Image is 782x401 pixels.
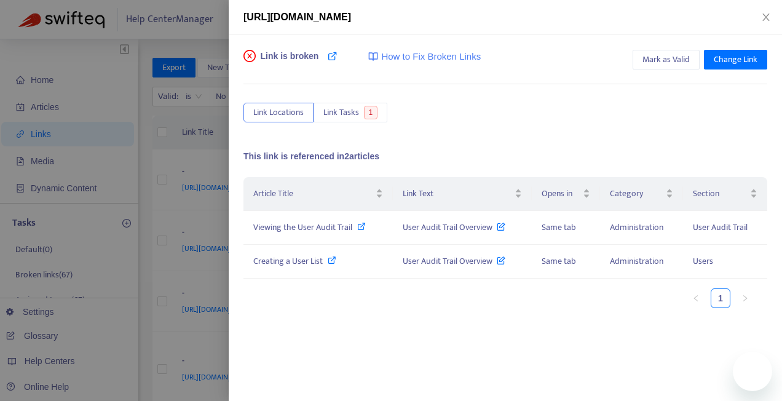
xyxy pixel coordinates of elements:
[243,103,314,122] button: Link Locations
[735,288,755,308] button: right
[704,50,767,69] button: Change Link
[368,50,481,64] a: How to Fix Broken Links
[542,220,576,234] span: Same tab
[761,12,771,22] span: close
[253,106,304,119] span: Link Locations
[381,50,481,64] span: How to Fix Broken Links
[403,254,505,268] span: User Audit Trail Overview
[403,187,511,200] span: Link Text
[693,254,713,268] span: Users
[243,177,393,211] th: Article Title
[714,53,757,66] span: Change Link
[693,187,748,200] span: Section
[757,12,775,23] button: Close
[610,220,663,234] span: Administration
[633,50,700,69] button: Mark as Valid
[261,50,319,74] span: Link is broken
[243,50,256,62] span: close-circle
[364,106,378,119] span: 1
[733,352,772,391] iframe: Button to launch messaging window
[735,288,755,308] li: Next Page
[243,151,379,161] span: This link is referenced in 2 articles
[683,177,767,211] th: Section
[542,254,576,268] span: Same tab
[686,288,706,308] button: left
[243,12,351,22] span: [URL][DOMAIN_NAME]
[542,187,580,200] span: Opens in
[692,295,700,302] span: left
[253,254,323,268] span: Creating a User List
[642,53,690,66] span: Mark as Valid
[610,254,663,268] span: Administration
[393,177,531,211] th: Link Text
[686,288,706,308] li: Previous Page
[610,187,663,200] span: Category
[403,220,505,234] span: User Audit Trail Overview
[711,289,730,308] a: 1
[323,106,359,119] span: Link Tasks
[711,288,730,308] li: 1
[693,220,748,234] span: User Audit Trail
[368,52,378,62] img: image-link
[253,220,352,234] span: Viewing the User Audit Trail
[600,177,683,211] th: Category
[253,187,373,200] span: Article Title
[532,177,600,211] th: Opens in
[314,103,387,122] button: Link Tasks1
[741,295,749,302] span: right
